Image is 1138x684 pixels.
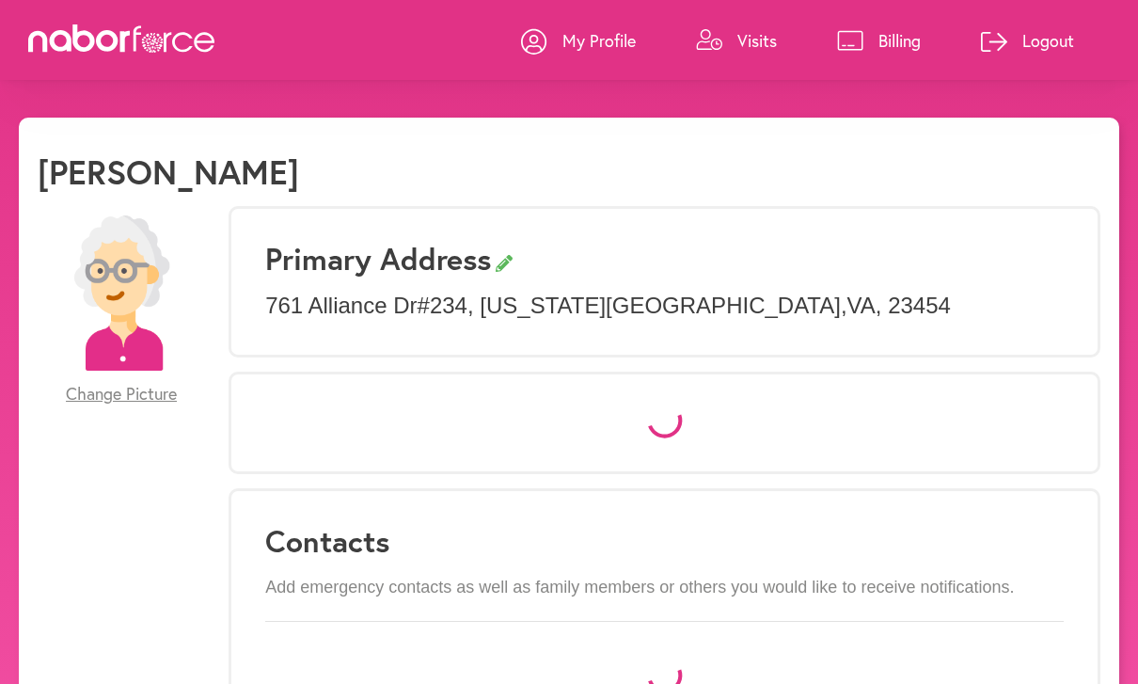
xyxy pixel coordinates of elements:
[981,12,1074,69] a: Logout
[521,12,636,69] a: My Profile
[265,241,1064,277] h3: Primary Address
[878,29,921,52] p: Billing
[737,29,777,52] p: Visits
[66,384,177,405] span: Change Picture
[1022,29,1074,52] p: Logout
[562,29,636,52] p: My Profile
[696,12,777,69] a: Visits
[265,523,1064,559] h3: Contacts
[38,151,299,192] h1: [PERSON_NAME]
[265,293,1064,320] p: 761 Alliance Dr #234 , [US_STATE][GEOGRAPHIC_DATA] , VA , 23454
[837,12,921,69] a: Billing
[44,215,199,371] img: efc20bcf08b0dac87679abea64c1faab.png
[265,578,1064,598] p: Add emergency contacts as well as family members or others you would like to receive notifications.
